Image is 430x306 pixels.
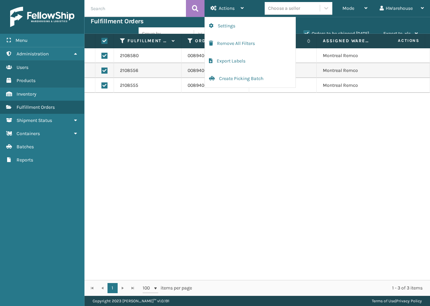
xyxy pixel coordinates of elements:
[201,285,423,291] div: 1 - 3 of 3 items
[342,5,354,11] span: Mode
[127,38,168,44] label: Fulfillment Order Id
[120,67,138,74] a: 2108556
[396,299,422,303] a: Privacy Policy
[17,65,28,70] span: Users
[268,5,300,12] div: Choose a seller
[107,283,118,293] a: 1
[372,296,422,306] div: |
[182,63,249,78] td: 00894005563567
[304,31,369,36] label: Orders to be shipped [DATE]
[143,285,153,291] span: 100
[16,37,27,43] span: Menu
[323,38,371,44] label: Assigned Warehouse
[182,78,249,93] td: 00894005563214
[317,63,384,78] td: Montreal Remco
[120,82,138,89] a: 2108555
[205,17,295,35] button: Settings
[17,157,33,163] span: Reports
[17,118,52,123] span: Shipment Status
[17,104,55,110] span: Fulfillment Orders
[182,48,249,63] td: 00894005564105
[383,31,411,36] span: Export to .xls
[17,78,35,83] span: Products
[205,35,295,52] button: Remove All Filters
[17,144,34,150] span: Batches
[372,299,395,303] a: Terms of Use
[10,7,74,27] img: logo
[219,5,235,11] span: Actions
[205,52,295,70] button: Export Labels
[17,51,49,57] span: Administration
[143,283,192,293] span: items per page
[377,35,424,46] span: Actions
[195,38,236,44] label: Order Number
[17,91,37,97] span: Inventory
[93,296,169,306] p: Copyright 2023 [PERSON_NAME]™ v 1.0.191
[142,30,161,37] div: Group by
[120,52,139,59] a: 2108580
[317,78,384,93] td: Montreal Remco
[91,17,143,25] h3: Fulfillment Orders
[317,48,384,63] td: Montreal Remco
[17,131,40,136] span: Containers
[205,70,295,87] button: Create Picking Batch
